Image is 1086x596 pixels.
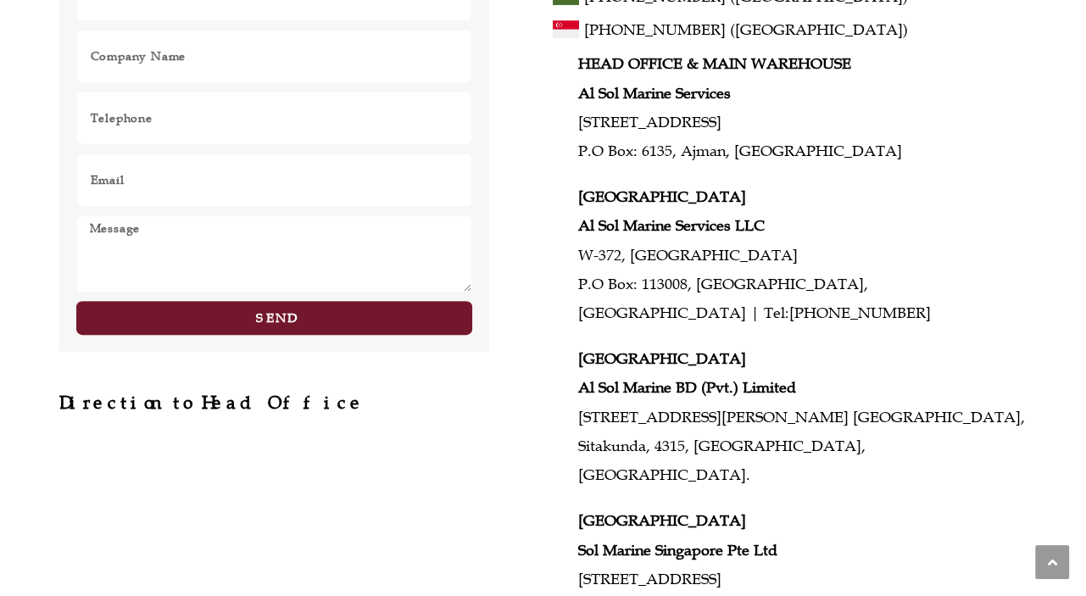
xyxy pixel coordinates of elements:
[256,311,297,324] span: Send
[578,541,777,560] strong: Sol Marine Singapore Pte Ltd
[1035,545,1069,579] a: Scroll to the top of the page
[584,16,908,43] span: [PHONE_NUMBER] ([GEOGRAPHIC_DATA])
[76,30,472,83] input: Company Name
[76,301,472,335] button: Send
[578,49,1026,165] p: [STREET_ADDRESS] P.O Box: 6135, Ajman, [GEOGRAPHIC_DATA]
[578,84,731,103] strong: Al Sol Marine Services
[578,54,851,73] strong: HEAD OFFICE & MAIN WAREHOUSE
[59,394,489,412] h2: Direction to Head Office
[578,187,746,206] strong: [GEOGRAPHIC_DATA]
[76,153,472,207] input: Email
[578,511,746,530] strong: [GEOGRAPHIC_DATA]
[578,349,746,368] strong: [GEOGRAPHIC_DATA]
[789,304,931,322] a: [PHONE_NUMBER]
[59,429,489,590] iframe: 25.431702654679253, 55.53054653045025
[578,216,765,235] strong: Al Sol Marine Services LLC
[578,182,1026,327] p: W-372, [GEOGRAPHIC_DATA] P.O Box: 113008, [GEOGRAPHIC_DATA], [GEOGRAPHIC_DATA] | Tel:
[76,92,472,145] input: Only numbers and phone characters (#, -, *, etc) are accepted.
[578,378,796,397] strong: Al Sol Marine BD (Pvt.) Limited
[584,16,1026,43] a: [PHONE_NUMBER] ([GEOGRAPHIC_DATA])
[578,344,1026,489] p: [STREET_ADDRESS][PERSON_NAME] [GEOGRAPHIC_DATA], Sitakunda, 4315, [GEOGRAPHIC_DATA], [GEOGRAPHIC_...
